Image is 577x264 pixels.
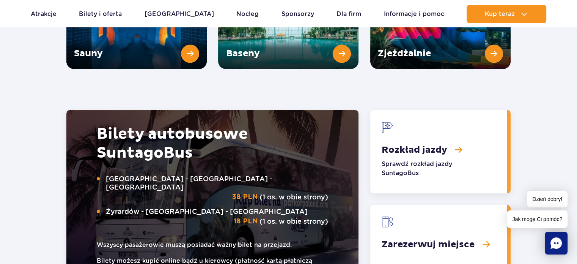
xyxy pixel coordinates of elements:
[336,5,361,23] a: Dla firm
[485,11,515,17] span: Kup teraz
[79,5,122,23] a: Bilety i oferta
[384,5,444,23] a: Informacje i pomoc
[145,5,214,23] a: [GEOGRAPHIC_DATA]
[545,232,568,255] div: Chat
[97,144,164,163] span: Suntago
[527,191,568,207] span: Dzień dobry!
[236,5,259,23] a: Nocleg
[281,5,314,23] a: Sponsorzy
[234,217,258,226] strong: 18 PLN
[97,207,328,226] p: (1 os. w obie strony)
[232,193,258,201] strong: 38 PLN
[97,175,328,201] p: (1 os. w obie strony)
[106,207,328,216] span: Żyrardów - [GEOGRAPHIC_DATA] - [GEOGRAPHIC_DATA]
[31,5,57,23] a: Atrakcje
[97,241,328,249] small: Wszyscy pasażerowie muszą posiadać ważny bilet na przejazd.
[467,5,546,23] button: Kup teraz
[97,125,328,163] h2: Bilety autobusowe Bus
[507,210,568,228] span: Jak mogę Ci pomóc?
[106,175,328,191] span: [GEOGRAPHIC_DATA] - [GEOGRAPHIC_DATA] - [GEOGRAPHIC_DATA]
[370,110,507,193] a: Rozkład jazdy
